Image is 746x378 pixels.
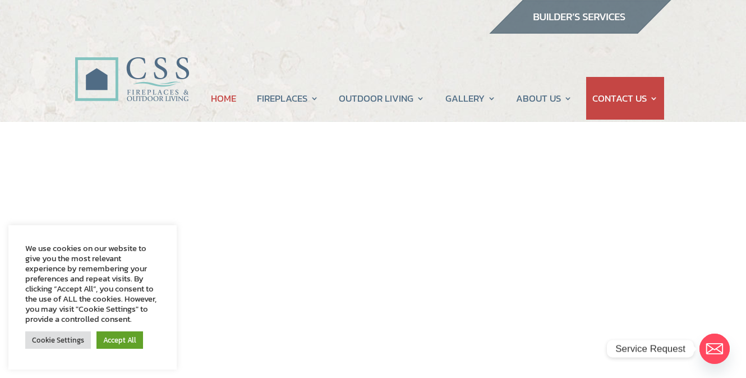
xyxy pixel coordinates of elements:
[516,77,572,120] a: ABOUT US
[592,77,658,120] a: CONTACT US
[25,243,160,324] div: We use cookies on our website to give you the most relevant experience by remembering your prefer...
[25,331,91,349] a: Cookie Settings
[339,77,425,120] a: OUTDOOR LIVING
[75,26,189,107] img: CSS Fireplaces & Outdoor Living (Formerly Construction Solutions & Supply)- Jacksonville Ormond B...
[489,23,671,38] a: builder services construction supply
[445,77,496,120] a: GALLERY
[96,331,143,349] a: Accept All
[211,77,236,120] a: HOME
[699,334,730,364] a: Email
[257,77,319,120] a: FIREPLACES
